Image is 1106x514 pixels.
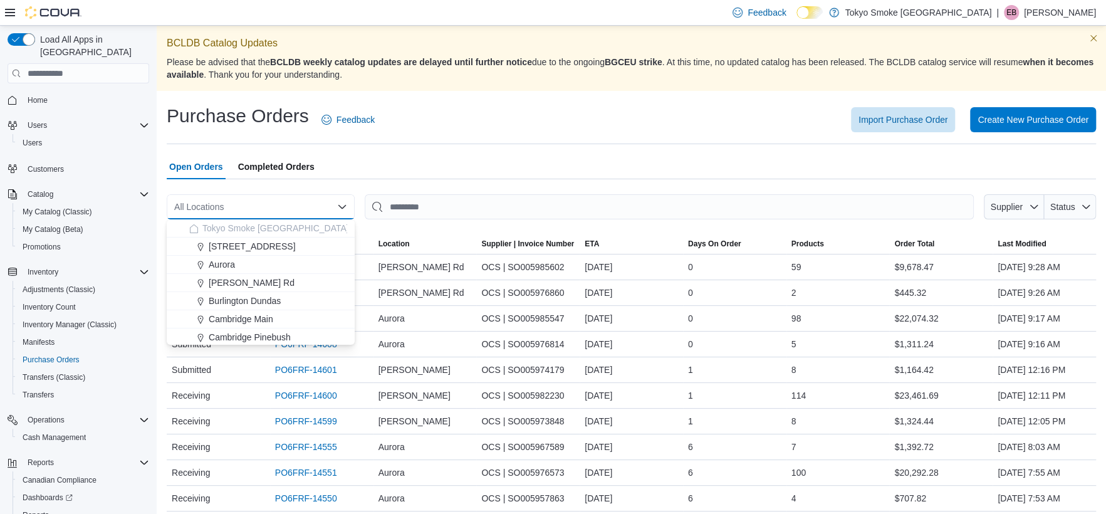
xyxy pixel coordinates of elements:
span: Receiving [172,439,210,454]
span: Users [23,138,42,148]
span: Catalog [23,187,149,202]
button: Tokyo Smoke [GEOGRAPHIC_DATA] [167,219,355,238]
span: Home [23,92,149,108]
span: Open Orders [169,154,223,179]
p: Please be advised that the due to the ongoing . At this time, no updated catalog has been release... [167,56,1096,81]
span: Aurora [378,311,405,326]
span: Burlington Dundas [209,295,281,307]
div: [DATE] [580,409,683,434]
button: Users [23,118,52,133]
div: $1,324.44 [889,409,993,434]
button: ETA [580,234,683,254]
h1: Purchase Orders [167,103,309,128]
span: Supplier | Invoice Number [481,239,574,249]
span: 1 [688,388,693,403]
a: Purchase Orders [18,352,85,367]
button: My Catalog (Classic) [13,203,154,221]
span: Aurora [209,258,235,271]
button: Operations [23,412,70,427]
span: Supplier [991,202,1023,212]
button: Inventory Count [13,298,154,316]
span: Status [1050,202,1075,212]
span: 5 [791,337,796,352]
a: Adjustments (Classic) [18,282,100,297]
span: 7 [791,439,796,454]
button: Transfers (Classic) [13,369,154,386]
span: Receiving [172,414,210,429]
button: Reports [3,454,154,471]
div: $22,074.32 [889,306,993,331]
span: Aurora [378,491,405,506]
p: Tokyo Smoke [GEOGRAPHIC_DATA] [845,5,992,20]
span: Inventory Count [23,302,76,312]
span: Dashboards [23,493,73,503]
span: My Catalog (Classic) [23,207,92,217]
div: [DATE] [580,306,683,331]
div: [DATE] 12:05 PM [993,409,1096,434]
button: Order Total [889,234,993,254]
span: 6 [688,491,693,506]
span: Catalog [28,189,53,199]
div: $23,461.69 [889,383,993,408]
a: Canadian Compliance [18,473,102,488]
div: OCS | SO005974179 [476,357,580,382]
button: Dismiss this callout [1086,31,1101,46]
button: Inventory [23,265,63,280]
span: 6 [688,465,693,480]
span: Customers [23,160,149,176]
button: Last Modified [993,234,1096,254]
p: BCLDB Catalog Updates [167,36,1096,51]
a: Transfers [18,387,59,402]
div: OCS | SO005985547 [476,306,580,331]
a: PO6FRF-14555 [275,439,337,454]
div: [DATE] 9:17 AM [993,306,1096,331]
img: Cova [25,6,81,19]
span: Receiving [172,465,210,480]
button: Home [3,91,154,109]
button: Supplier [984,194,1044,219]
span: 0 [688,311,693,326]
div: [DATE] [580,332,683,357]
button: Users [13,134,154,152]
a: Customers [23,162,69,177]
span: Inventory [23,265,149,280]
span: Inventory Count [18,300,149,315]
button: Reports [23,455,59,470]
span: 8 [791,362,796,377]
a: Users [18,135,47,150]
button: Create New Purchase Order [970,107,1096,132]
span: Customers [28,164,64,174]
span: Cash Management [23,433,86,443]
button: Burlington Dundas [167,292,355,310]
span: Transfers (Classic) [18,370,149,385]
span: Inventory [28,267,58,277]
a: PO6FRF-14550 [275,491,337,506]
div: OCS | SO005976860 [476,280,580,305]
a: Home [23,93,53,108]
span: ETA [585,239,599,249]
div: OCS | SO005973848 [476,409,580,434]
span: Inventory Manager (Classic) [23,320,117,330]
span: Aurora [378,465,405,480]
span: EB [1006,5,1016,20]
span: My Catalog (Classic) [18,204,149,219]
button: Aurora [167,256,355,274]
button: Manifests [13,333,154,351]
span: Location [378,239,410,249]
div: OCS | SO005982230 [476,383,580,408]
input: This is a search bar. After typing your query, hit enter to filter the results lower in the page. [365,194,974,219]
a: Feedback [316,107,380,132]
span: 1 [688,414,693,429]
button: Catalog [3,186,154,203]
span: Inventory Manager (Classic) [18,317,149,332]
p: | [996,5,999,20]
span: My Catalog (Beta) [23,224,83,234]
button: Cambridge Main [167,310,355,328]
a: My Catalog (Beta) [18,222,88,237]
span: 4 [791,491,796,506]
span: Order Total [894,239,934,249]
span: Operations [28,415,65,425]
div: [DATE] 12:11 PM [993,383,1096,408]
span: Cambridge Main [209,313,273,325]
span: Receiving [172,491,210,506]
